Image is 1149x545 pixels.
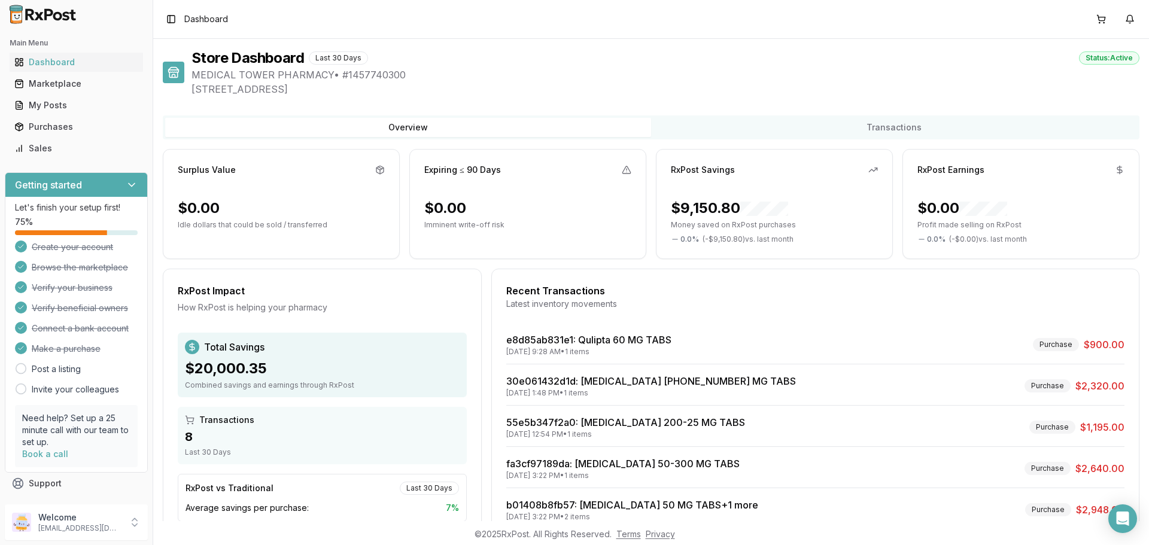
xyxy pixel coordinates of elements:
[506,334,671,346] a: e8d85ab831e1: Qulipta 60 MG TABS
[5,74,148,93] button: Marketplace
[949,235,1027,244] span: ( - $0.00 ) vs. last month
[204,340,265,354] span: Total Savings
[424,164,501,176] div: Expiring ≤ 90 Days
[178,199,220,218] div: $0.00
[1080,420,1124,434] span: $1,195.00
[671,199,788,218] div: $9,150.80
[5,5,81,24] img: RxPost Logo
[32,241,113,253] span: Create your account
[646,529,675,539] a: Privacy
[1033,338,1079,351] div: Purchase
[1029,421,1075,434] div: Purchase
[1025,503,1071,516] div: Purchase
[185,428,460,445] div: 8
[22,449,68,459] a: Book a call
[671,164,735,176] div: RxPost Savings
[14,78,138,90] div: Marketplace
[191,82,1139,96] span: [STREET_ADDRESS]
[400,482,459,495] div: Last 30 Days
[10,51,143,73] a: Dashboard
[5,96,148,115] button: My Posts
[32,363,81,375] a: Post a listing
[38,523,121,533] p: [EMAIL_ADDRESS][DOMAIN_NAME]
[506,458,740,470] a: fa3cf97189da: [MEDICAL_DATA] 50-300 MG TABS
[506,499,758,511] a: b01408b8fb57: [MEDICAL_DATA] 50 MG TABS+1 more
[5,473,148,494] button: Support
[191,68,1139,82] span: MEDICAL TOWER PHARMACY • # 1457740300
[15,178,82,192] h3: Getting started
[506,298,1124,310] div: Latest inventory movements
[14,99,138,111] div: My Posts
[32,383,119,395] a: Invite your colleagues
[5,53,148,72] button: Dashboard
[1075,379,1124,393] span: $2,320.00
[185,359,460,378] div: $20,000.35
[12,513,31,532] img: User avatar
[178,302,467,313] div: How RxPost is helping your pharmacy
[14,142,138,154] div: Sales
[10,38,143,48] h2: Main Menu
[424,220,631,230] p: Imminent write-off risk
[38,511,121,523] p: Welcome
[506,284,1124,298] div: Recent Transactions
[506,347,671,357] div: [DATE] 9:28 AM • 1 items
[32,343,101,355] span: Make a purchase
[5,117,148,136] button: Purchases
[506,375,796,387] a: 30e061432d1d: [MEDICAL_DATA] [PHONE_NUMBER] MG TABS
[29,499,69,511] span: Feedback
[506,512,758,522] div: [DATE] 3:22 PM • 2 items
[32,322,129,334] span: Connect a bank account
[446,502,459,514] span: 7 %
[506,471,740,480] div: [DATE] 3:22 PM • 1 items
[506,388,796,398] div: [DATE] 1:48 PM • 1 items
[186,482,273,494] div: RxPost vs Traditional
[703,235,794,244] span: ( - $9,150.80 ) vs. last month
[5,139,148,158] button: Sales
[191,48,304,68] h1: Store Dashboard
[199,414,254,426] span: Transactions
[184,13,228,25] span: Dashboard
[10,73,143,95] a: Marketplace
[424,199,466,218] div: $0.00
[14,121,138,133] div: Purchases
[5,494,148,516] button: Feedback
[1079,51,1139,65] div: Status: Active
[10,95,143,116] a: My Posts
[178,284,467,298] div: RxPost Impact
[671,220,878,230] p: Money saved on RxPost purchases
[506,430,745,439] div: [DATE] 12:54 PM • 1 items
[32,282,113,294] span: Verify your business
[15,202,138,214] p: Let's finish your setup first!
[1084,337,1124,352] span: $900.00
[15,216,33,228] span: 75 %
[651,118,1137,137] button: Transactions
[1076,503,1124,517] span: $2,948.00
[506,416,745,428] a: 55e5b347f2a0: [MEDICAL_DATA] 200-25 MG TABS
[616,529,641,539] a: Terms
[32,302,128,314] span: Verify beneficial owners
[184,13,228,25] nav: breadcrumb
[1108,504,1137,533] div: Open Intercom Messenger
[927,235,946,244] span: 0.0 %
[1075,461,1124,476] span: $2,640.00
[917,199,1007,218] div: $0.00
[14,56,138,68] div: Dashboard
[680,235,699,244] span: 0.0 %
[917,220,1124,230] p: Profit made selling on RxPost
[1025,462,1071,475] div: Purchase
[185,447,460,457] div: Last 30 Days
[22,412,130,448] p: Need help? Set up a 25 minute call with our team to set up.
[178,220,385,230] p: Idle dollars that could be sold / transferred
[185,380,460,390] div: Combined savings and earnings through RxPost
[10,138,143,159] a: Sales
[186,502,309,514] span: Average savings per purchase:
[309,51,368,65] div: Last 30 Days
[1025,379,1071,392] div: Purchase
[32,261,128,273] span: Browse the marketplace
[917,164,984,176] div: RxPost Earnings
[165,118,651,137] button: Overview
[178,164,236,176] div: Surplus Value
[10,116,143,138] a: Purchases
